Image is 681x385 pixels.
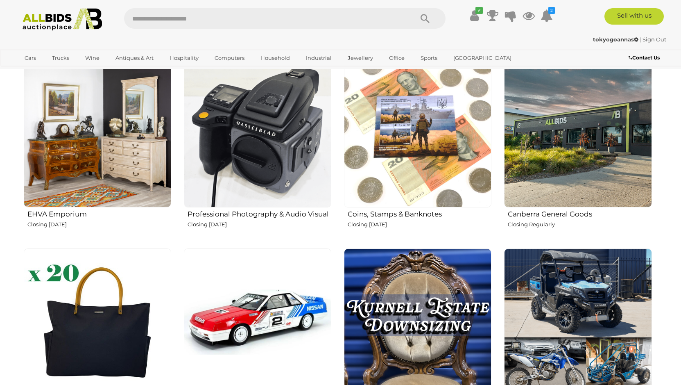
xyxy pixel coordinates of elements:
[184,59,331,207] img: Professional Photography & Audio Visual
[164,51,204,65] a: Hospitality
[342,51,378,65] a: Jewellery
[468,8,481,23] a: ✔
[183,59,331,241] a: Professional Photography & Audio Visual Closing [DATE]
[593,36,638,43] strong: tokyogoannas
[643,36,666,43] a: Sign Out
[384,51,410,65] a: Office
[593,36,640,43] a: tokyogoannas
[548,7,555,14] i: 2
[504,59,652,207] img: Canberra General Goods
[508,220,652,229] p: Closing Regularly
[80,51,105,65] a: Wine
[255,51,295,65] a: Household
[604,8,664,25] a: Sell with us
[405,8,446,29] button: Search
[110,51,159,65] a: Antiques & Art
[348,220,491,229] p: Closing [DATE]
[209,51,250,65] a: Computers
[348,208,491,218] h2: Coins, Stamps & Banknotes
[24,59,171,207] img: EHVA Emporium
[344,59,491,207] img: Coins, Stamps & Banknotes
[448,51,517,65] a: [GEOGRAPHIC_DATA]
[508,208,652,218] h2: Canberra General Goods
[301,51,337,65] a: Industrial
[640,36,641,43] span: |
[47,51,75,65] a: Trucks
[504,59,652,241] a: Canberra General Goods Closing Regularly
[541,8,553,23] a: 2
[18,8,107,31] img: Allbids.com.au
[475,7,483,14] i: ✔
[415,51,443,65] a: Sports
[344,59,491,241] a: Coins, Stamps & Banknotes Closing [DATE]
[188,220,331,229] p: Closing [DATE]
[23,59,171,241] a: EHVA Emporium Closing [DATE]
[27,220,171,229] p: Closing [DATE]
[188,208,331,218] h2: Professional Photography & Audio Visual
[629,53,662,62] a: Contact Us
[629,55,660,61] b: Contact Us
[27,208,171,218] h2: EHVA Emporium
[19,51,41,65] a: Cars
